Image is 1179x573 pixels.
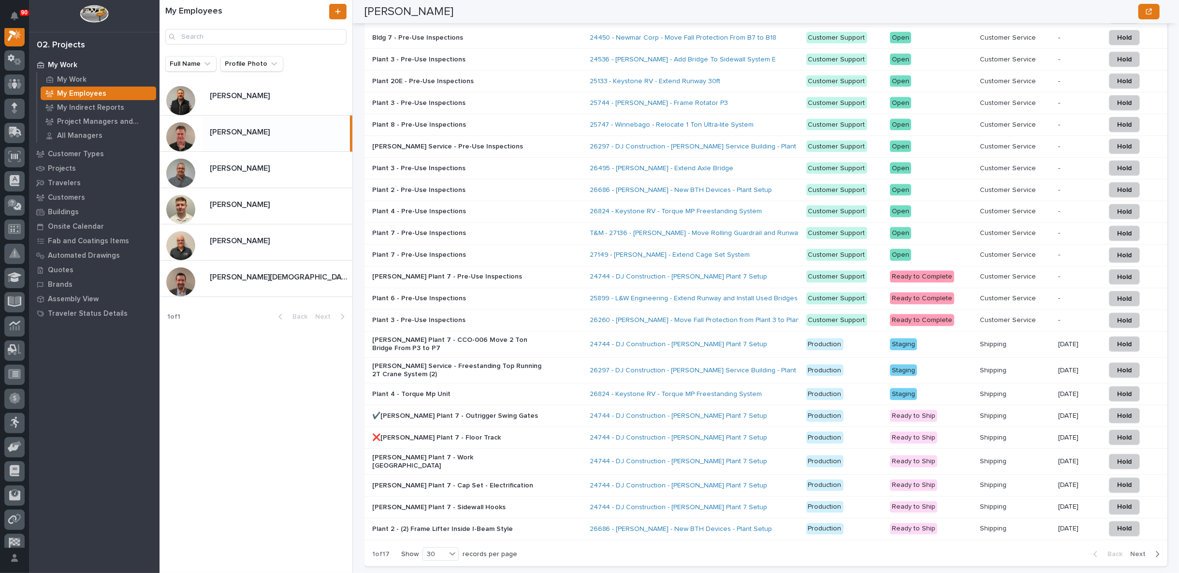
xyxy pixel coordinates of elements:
[590,457,768,466] a: 24744 - DJ Construction - [PERSON_NAME] Plant 7 Setup
[1117,119,1132,131] span: Hold
[160,261,352,297] a: [PERSON_NAME][DEMOGRAPHIC_DATA][PERSON_NAME][DEMOGRAPHIC_DATA]
[160,305,188,329] p: 1 of 1
[1058,412,1097,420] p: [DATE]
[1117,97,1132,109] span: Hold
[29,306,160,321] a: Traveler Status Details
[372,273,541,281] p: [PERSON_NAME] Plant 7 - Pre-Use Inspections
[29,176,160,190] a: Travelers
[29,292,160,306] a: Assembly View
[364,427,1167,449] tr: ❌[PERSON_NAME] Plant 7 - Floor Track24744 - DJ Construction - [PERSON_NAME] Plant 7 Setup Product...
[372,434,541,442] p: ❌[PERSON_NAME] Plant 7 - Floor Track
[980,501,1008,512] p: Shipping
[160,188,352,224] a: [PERSON_NAME][PERSON_NAME]
[806,338,844,351] div: Production
[80,5,108,23] img: Workspace Logo
[890,455,937,468] div: Ready to Ship
[980,410,1008,420] p: Shipping
[315,312,336,321] span: Next
[1117,228,1132,239] span: Hold
[1109,95,1140,111] button: Hold
[590,412,768,420] a: 24744 - DJ Construction - [PERSON_NAME] Plant 7 Setup
[1109,139,1140,154] button: Hold
[1117,162,1132,174] span: Hold
[372,454,541,470] p: [PERSON_NAME] Plant 7 - Work [GEOGRAPHIC_DATA]
[1109,454,1140,470] button: Hold
[37,101,160,114] a: My Indirect Reports
[1109,430,1140,445] button: Hold
[890,523,937,535] div: Ready to Ship
[590,316,808,324] a: 26260 - [PERSON_NAME] - Move Fall Protection from Plant 3 to Plant 6
[1109,313,1140,328] button: Hold
[48,193,85,202] p: Customers
[890,227,911,239] div: Open
[57,132,102,140] p: All Managers
[980,338,1008,349] p: Shipping
[165,56,217,72] button: Full Name
[590,229,831,237] a: T&M - 27136 - [PERSON_NAME] - Move Rolling Guardrail and Runway Sections
[590,186,772,194] a: 26686 - [PERSON_NAME] - New BTH Devices - Plant Setup
[590,77,721,86] a: 25133 - Keystone RV - Extend Runway 30ft
[48,179,81,188] p: Travelers
[21,9,28,16] p: 90
[806,141,867,153] div: Customer Support
[1058,340,1097,349] p: [DATE]
[29,58,160,72] a: My Work
[423,549,446,559] div: 30
[48,280,73,289] p: Brands
[806,432,844,444] div: Production
[1109,30,1140,45] button: Hold
[806,365,844,377] div: Production
[372,336,541,353] p: [PERSON_NAME] Plant 7 - CCO-006 Move 2 Ton Bridge From P3 to P7
[890,338,917,351] div: Staging
[890,184,911,196] div: Open
[37,40,85,51] div: 02. Projects
[1109,291,1140,307] button: Hold
[372,294,541,303] p: Plant 6 - Pre-Use Inspections
[1058,207,1097,216] p: -
[1109,52,1140,67] button: Hold
[364,309,1167,331] tr: Plant 3 - Pre-Use Inspections26260 - [PERSON_NAME] - Move Fall Protection from Plant 3 to Plant 6...
[37,115,160,128] a: Project Managers and Engineers
[980,141,1038,151] p: Customer Service
[1058,121,1097,129] p: -
[806,227,867,239] div: Customer Support
[1117,338,1132,350] span: Hold
[29,219,160,234] a: Onsite Calendar
[590,340,768,349] a: 24744 - DJ Construction - [PERSON_NAME] Plant 7 Setup
[890,271,954,283] div: Ready to Complete
[806,410,844,422] div: Production
[890,54,911,66] div: Open
[364,405,1167,427] tr: ✔️[PERSON_NAME] Plant 7 - Outrigger Swing Gates24744 - DJ Construction - [PERSON_NAME] Plant 7 Se...
[220,56,283,72] button: Profile Photo
[890,501,937,514] div: Ready to Ship
[48,295,99,304] p: Assembly View
[1058,367,1097,375] p: [DATE]
[364,70,1167,92] tr: Plant 20E - Pre-Use Inspections25133 - Keystone RV - Extend Runway 30ft Customer SupportOpenCusto...
[590,56,776,64] a: 24536 - [PERSON_NAME] - Add Bridge To Sidewall System E
[29,147,160,161] a: Customer Types
[364,5,453,19] h2: [PERSON_NAME]
[364,288,1167,309] tr: Plant 6 - Pre-Use Inspections25899 - L&W Engineering - Extend Runway and Install Used Bridges Cus...
[210,126,272,137] p: [PERSON_NAME]
[29,263,160,277] a: Quotes
[980,206,1038,216] p: Customer Service
[372,229,541,237] p: Plant 7 - Pre-Use Inspections
[890,432,937,444] div: Ready to Ship
[1109,73,1140,89] button: Hold
[590,34,777,42] a: 24450 - Newmar Corp - Move Fall Protection From B7 to B18
[890,480,937,492] div: Ready to Ship
[364,135,1167,157] tr: [PERSON_NAME] Service - Pre-Use Inspections26297 - DJ Construction - [PERSON_NAME] Service Buildi...
[1109,226,1140,241] button: Hold
[372,482,541,490] p: [PERSON_NAME] Plant 7 - Cap Set - Electrification
[37,73,160,86] a: My Work
[980,32,1038,42] p: Customer Service
[980,184,1038,194] p: Customer Service
[980,388,1008,398] p: Shipping
[463,550,517,558] p: records per page
[980,162,1038,173] p: Customer Service
[372,143,541,151] p: [PERSON_NAME] Service - Pre-Use Inspections
[57,118,152,126] p: Project Managers and Engineers
[806,32,867,44] div: Customer Support
[590,251,750,259] a: 27149 - [PERSON_NAME] - Extend Cage Set System
[37,87,160,100] a: My Employees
